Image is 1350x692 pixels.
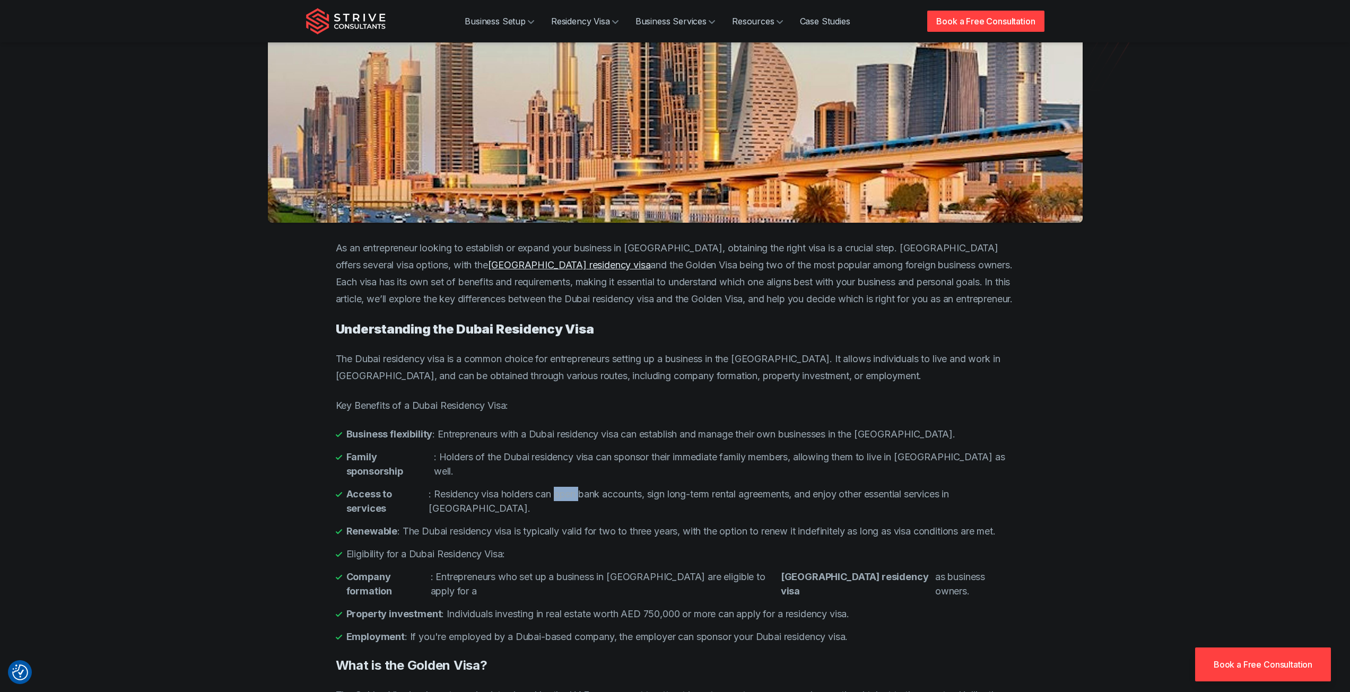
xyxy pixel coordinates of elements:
[336,524,1015,538] li: : The Dubai residency visa is typically valid for two to three years, with the option to renew it...
[781,570,935,598] strong: [GEOGRAPHIC_DATA] residency visa
[1195,647,1331,681] a: Book a Free Consultation
[627,11,724,32] a: Business Services
[12,664,28,680] button: Consent Preferences
[306,8,386,34] img: Strive Consultants
[346,427,433,441] strong: Business flexibility
[791,11,859,32] a: Case Studies
[336,607,1015,621] li: : Individuals investing in real estate worth AED 750,000 or more can apply for a residency visa.
[336,487,1015,515] li: : Residency visa holders can open bank accounts, sign long-term rental agreements, and enjoy othe...
[336,351,1015,384] p: The Dubai residency visa is a common choice for entrepreneurs setting up a business in the [GEOGR...
[346,629,405,644] strong: Employment
[346,570,431,598] strong: Company formation
[724,11,791,32] a: Resources
[336,321,594,337] strong: Understanding the Dubai Residency Visa
[336,629,1015,644] li: : If you're employed by a Dubai-based company, the employer can sponsor your Dubai residency visa.
[927,11,1044,32] a: Book a Free Consultation
[346,524,398,538] strong: Renewable
[346,487,429,515] strong: Access to services
[336,427,1015,441] li: : Entrepreneurs with a Dubai residency visa can establish and manage their own businesses in the ...
[12,664,28,680] img: Revisit consent button
[488,259,651,270] a: [GEOGRAPHIC_DATA] residency visa
[336,656,1015,674] h3: What is the Golden Visa?
[336,570,1015,598] li: : Entrepreneurs who set up a business in [GEOGRAPHIC_DATA] are eligible to apply for a as busines...
[336,240,1015,308] p: As an entrepreneur looking to establish or expand your business in [GEOGRAPHIC_DATA], obtaining t...
[336,397,1015,414] p: Key Benefits of a Dubai Residency Visa:
[336,547,1015,561] li: Eligibility for a Dubai Residency Visa:
[346,450,434,478] strong: Family sponsorship
[456,11,543,32] a: Business Setup
[543,11,627,32] a: Residency Visa
[336,450,1015,478] li: : Holders of the Dubai residency visa can sponsor their immediate family members, allowing them t...
[346,607,442,621] strong: Property investment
